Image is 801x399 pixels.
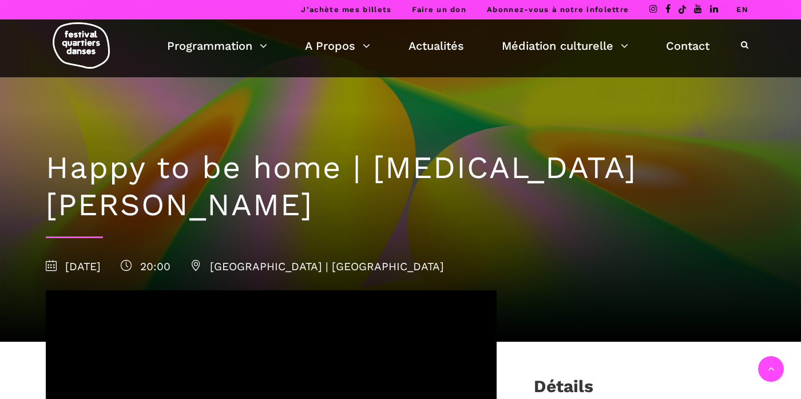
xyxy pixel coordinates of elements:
[46,149,755,224] h1: Happy to be home | [MEDICAL_DATA][PERSON_NAME]
[666,36,709,56] a: Contact
[46,260,101,273] span: [DATE]
[167,36,267,56] a: Programmation
[301,5,391,14] a: J’achète mes billets
[409,36,464,56] a: Actualités
[487,5,629,14] a: Abonnez-vous à notre infolettre
[191,260,444,273] span: [GEOGRAPHIC_DATA] | [GEOGRAPHIC_DATA]
[502,36,628,56] a: Médiation culturelle
[121,260,170,273] span: 20:00
[412,5,466,14] a: Faire un don
[736,5,748,14] a: EN
[53,22,110,69] img: logo-fqd-med
[305,36,370,56] a: A Propos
